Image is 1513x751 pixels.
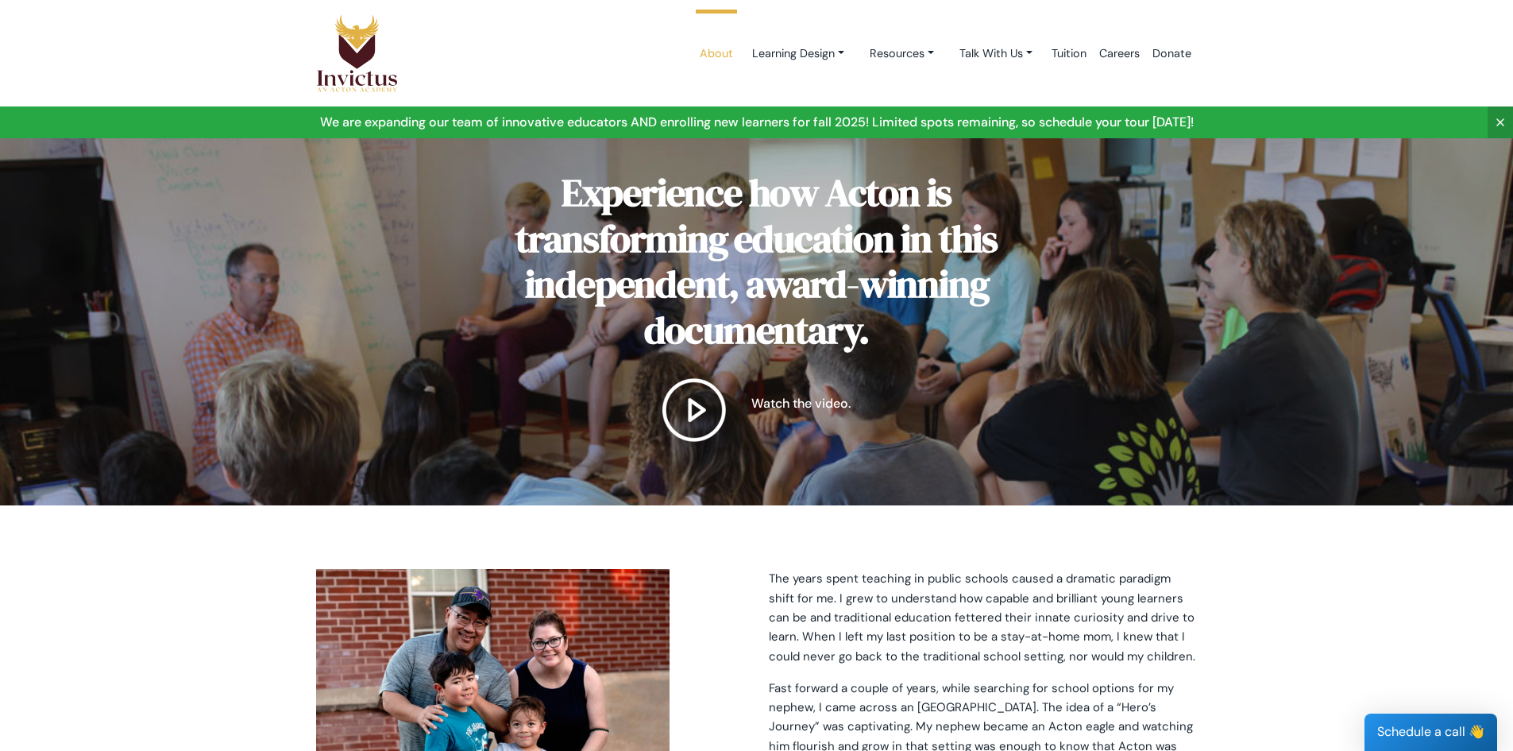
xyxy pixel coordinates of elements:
[857,39,947,68] a: Resources
[739,39,857,68] a: Learning Design
[751,395,851,413] p: Watch the video.
[1093,20,1146,87] a: Careers
[1045,20,1093,87] a: Tuition
[662,378,726,442] img: play button
[467,378,1047,442] a: Watch the video.
[693,20,739,87] a: About
[467,170,1047,353] h2: Experience how Acton is transforming education in this independent, award-winning documentary.
[1364,714,1497,751] div: Schedule a call 👋
[947,39,1045,68] a: Talk With Us
[316,14,399,93] img: Logo
[1146,20,1198,87] a: Donate
[769,569,1198,665] p: The years spent teaching in public schools caused a dramatic paradigm shift for me. I grew to und...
